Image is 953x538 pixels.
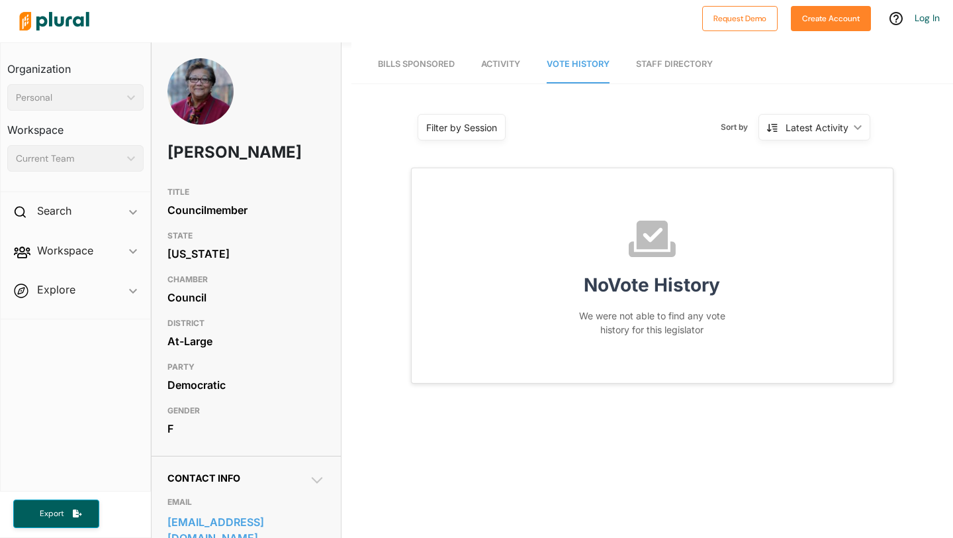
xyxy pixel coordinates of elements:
[791,11,871,25] a: Create Account
[636,46,713,83] a: Staff Directory
[167,228,325,244] h3: STATE
[37,203,71,218] h2: Search
[167,288,325,307] div: Council
[167,315,325,331] h3: DISTRICT
[16,91,122,105] div: Personal
[378,59,455,69] span: Bills Sponsored
[167,244,325,264] div: [US_STATE]
[547,59,610,69] span: Vote History
[167,58,234,125] img: Headshot of Anita Bonds
[167,472,240,484] span: Contact Info
[167,184,325,200] h3: TITLE
[7,50,144,79] h3: Organization
[786,121,848,134] div: Latest Activity
[547,46,610,83] a: Vote History
[7,111,144,140] h3: Workspace
[702,11,778,25] a: Request Demo
[579,310,725,335] span: We were not able to find any vote history for this legislator
[481,59,520,69] span: Activity
[167,359,325,375] h3: PARTY
[167,272,325,288] h3: CHAMBER
[481,46,520,83] a: Activity
[167,331,325,351] div: At-Large
[584,274,720,296] span: No Vote History
[30,508,73,519] span: Export
[167,494,325,510] h3: EMAIL
[721,121,758,133] span: Sort by
[167,200,325,220] div: Councilmember
[167,419,325,439] div: F
[702,6,778,31] button: Request Demo
[791,6,871,31] button: Create Account
[16,152,122,166] div: Current Team
[426,121,497,134] div: Filter by Session
[915,12,940,24] a: Log In
[167,375,325,395] div: Democratic
[13,500,99,528] button: Export
[167,403,325,419] h3: GENDER
[167,133,262,172] h1: [PERSON_NAME]
[378,46,455,83] a: Bills Sponsored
